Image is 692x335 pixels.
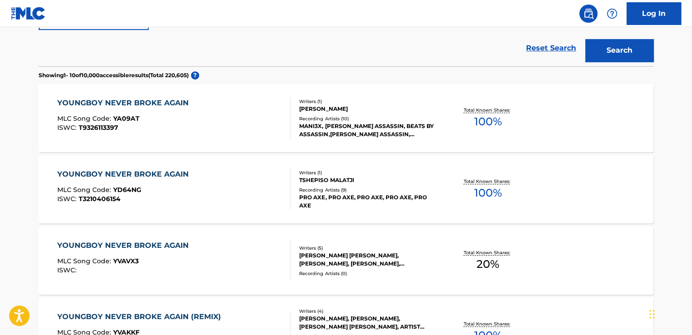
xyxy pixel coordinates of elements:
[191,71,199,79] span: ?
[57,240,193,251] div: YOUNGBOY NEVER BROKE AGAIN
[11,7,46,20] img: MLC Logo
[57,114,113,123] span: MLC Song Code :
[299,245,436,251] div: Writers ( 5 )
[39,227,653,295] a: YOUNGBOY NEVER BROKE AGAINMLC Song Code:YVAVX3ISWC:Writers (5)[PERSON_NAME] [PERSON_NAME], [PERSO...
[57,311,226,322] div: YOUNGBOY NEVER BROKE AGAIN (REMIX)
[647,291,692,335] iframe: Chat Widget
[39,84,653,152] a: YOUNGBOY NEVER BROKE AGAINMLC Song Code:YA09ATISWC:T9326113397Writers (1)[PERSON_NAME]Recording A...
[113,114,140,123] span: YA09AT
[299,169,436,176] div: Writers ( 1 )
[57,257,113,265] span: MLC Song Code :
[299,105,436,113] div: [PERSON_NAME]
[299,115,436,122] div: Recording Artists ( 10 )
[113,186,141,194] span: YD64NG
[522,38,581,58] a: Reset Search
[463,249,512,256] p: Total Known Shares:
[57,195,79,203] span: ISWC :
[57,266,79,274] span: ISWC :
[579,5,597,23] a: Public Search
[299,176,436,184] div: TSHEPISO MALATJI
[649,301,655,328] div: Drag
[57,98,193,108] div: YOUNGBOY NEVER BROKE AGAIN
[585,39,653,62] button: Search
[299,122,436,138] div: MANI3X, [PERSON_NAME] ASSASSIN, BEATS BY ASSASSIN,[PERSON_NAME] ASSASSIN, [PERSON_NAME] [PERSON_N...
[299,193,436,210] div: PRO AXE, PRO AXE, PRO AXE, PRO AXE, PRO AXE
[57,186,113,194] span: MLC Song Code :
[607,8,617,19] img: help
[627,2,681,25] a: Log In
[463,178,512,185] p: Total Known Shares:
[299,308,436,315] div: Writers ( 4 )
[57,123,79,132] span: ISWC :
[299,187,436,193] div: Recording Artists ( 9 )
[299,251,436,268] div: [PERSON_NAME] [PERSON_NAME], [PERSON_NAME], [PERSON_NAME], [PERSON_NAME], [PERSON_NAME]
[299,270,436,277] div: Recording Artists ( 0 )
[299,98,436,105] div: Writers ( 1 )
[39,71,189,79] p: Showing 1 - 10 of 10,000 accessible results (Total 220,605 )
[57,169,193,180] div: YOUNGBOY NEVER BROKE AGAIN
[463,320,512,327] p: Total Known Shares:
[113,257,139,265] span: YVAVX3
[474,185,501,201] span: 100 %
[583,8,594,19] img: search
[474,113,501,130] span: 100 %
[476,256,499,272] span: 20 %
[463,107,512,113] p: Total Known Shares:
[79,195,120,203] span: T3210406154
[79,123,118,132] span: T9326113397
[39,155,653,223] a: YOUNGBOY NEVER BROKE AGAINMLC Song Code:YD64NGISWC:T3210406154Writers (1)TSHEPISO MALATJIRecordin...
[299,315,436,331] div: [PERSON_NAME], [PERSON_NAME], [PERSON_NAME] [PERSON_NAME], ARTIST [PERSON_NAME]
[603,5,621,23] div: Help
